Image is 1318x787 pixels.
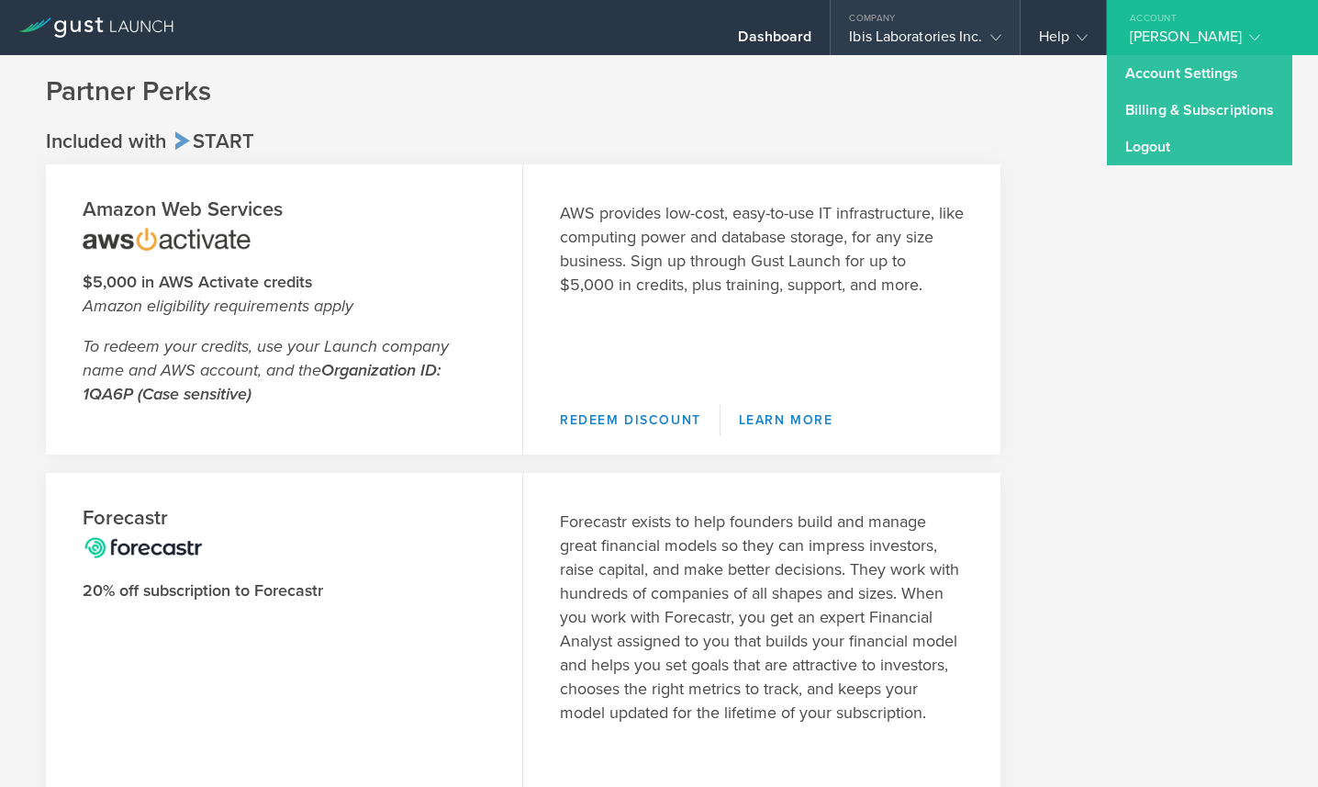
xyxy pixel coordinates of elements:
span: Included with [46,129,166,153]
div: [PERSON_NAME] [1130,28,1286,55]
h2: Amazon Web Services [83,197,486,223]
em: Amazon eligibility requirements apply [83,296,353,316]
a: Redeem Discount [560,405,720,436]
span: Start [172,129,254,153]
strong: $5,000 in AWS Activate credits [83,272,312,292]
p: Forecastr exists to help founders build and manage great financial models so they can impress inv... [560,510,964,725]
div: Dashboard [738,28,811,55]
img: forecastr-logo [83,532,204,559]
p: AWS provides low-cost, easy-to-use IT infrastructure, like computing power and database storage, ... [560,201,964,297]
em: To redeem your credits, use your Launch company name and AWS account, and the [83,336,449,404]
div: Help [1039,28,1088,55]
iframe: Chat Widget [1226,699,1318,787]
div: Ibis Laboratories Inc. [849,28,1000,55]
strong: 20% off subscription to Forecastr [83,580,323,601]
h2: Forecastr [83,505,486,532]
a: Learn More [720,405,852,436]
h1: Partner Perks [46,73,1272,110]
img: amazon-web-services-logo [83,223,251,251]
